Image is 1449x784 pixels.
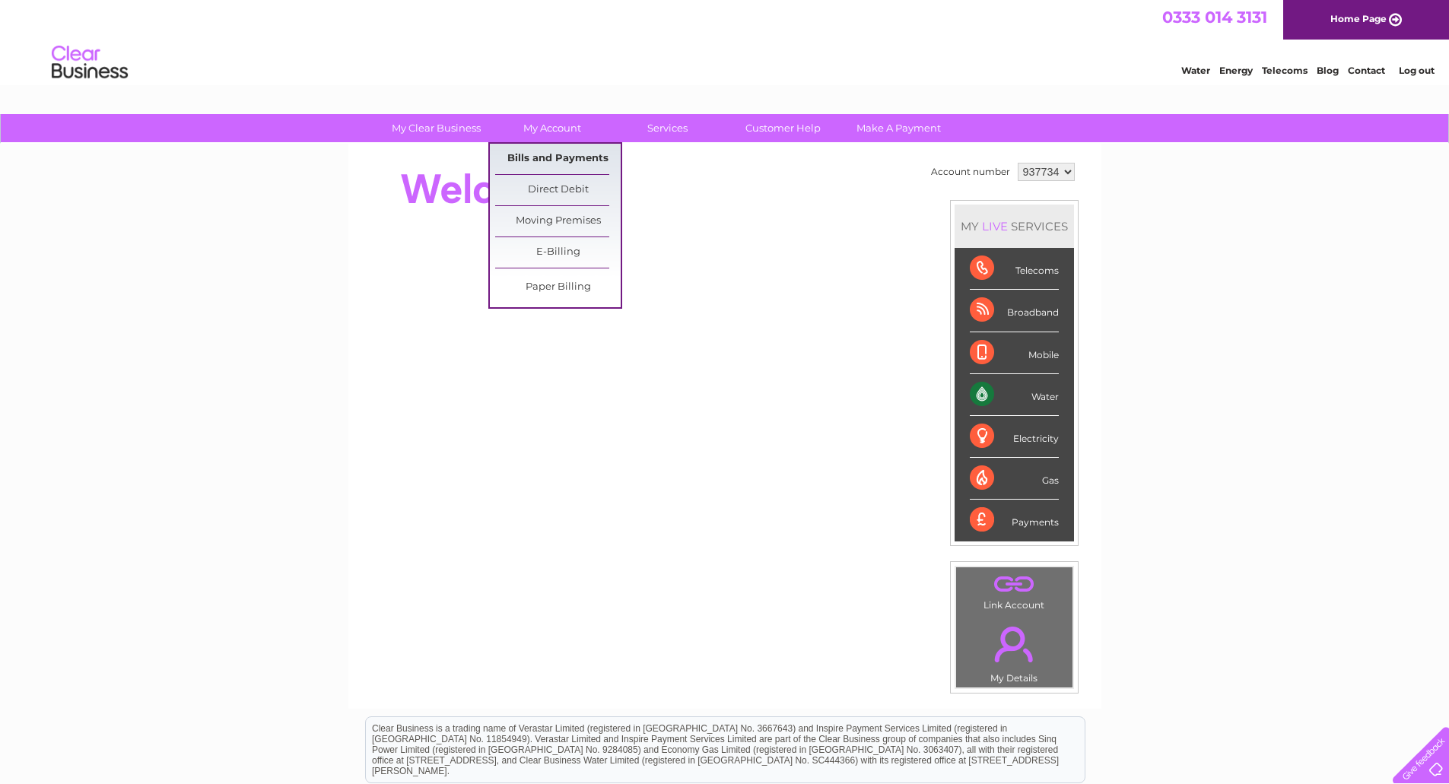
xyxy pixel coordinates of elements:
div: Telecoms [970,248,1059,290]
td: My Details [955,614,1073,688]
div: LIVE [979,219,1011,233]
a: Water [1181,65,1210,76]
div: MY SERVICES [955,205,1074,248]
a: Blog [1317,65,1339,76]
a: Bills and Payments [495,144,621,174]
td: Account number [927,159,1014,185]
a: E-Billing [495,237,621,268]
a: My Clear Business [373,114,499,142]
div: Clear Business is a trading name of Verastar Limited (registered in [GEOGRAPHIC_DATA] No. 3667643... [366,8,1085,74]
a: My Account [489,114,615,142]
div: Payments [970,500,1059,541]
a: Services [605,114,730,142]
td: Link Account [955,567,1073,614]
a: Customer Help [720,114,846,142]
a: . [960,571,1069,598]
div: Water [970,374,1059,416]
a: Make A Payment [836,114,961,142]
a: Telecoms [1262,65,1308,76]
div: Mobile [970,332,1059,374]
a: . [960,617,1069,671]
a: Log out [1399,65,1435,76]
a: Moving Premises [495,206,621,236]
a: Energy [1219,65,1253,76]
div: Electricity [970,416,1059,458]
a: Direct Debit [495,175,621,205]
div: Gas [970,458,1059,500]
img: logo.png [51,40,129,86]
a: 0333 014 3131 [1162,8,1267,27]
div: Broadband [970,290,1059,332]
a: Paper Billing [495,272,621,303]
a: Contact [1348,65,1385,76]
